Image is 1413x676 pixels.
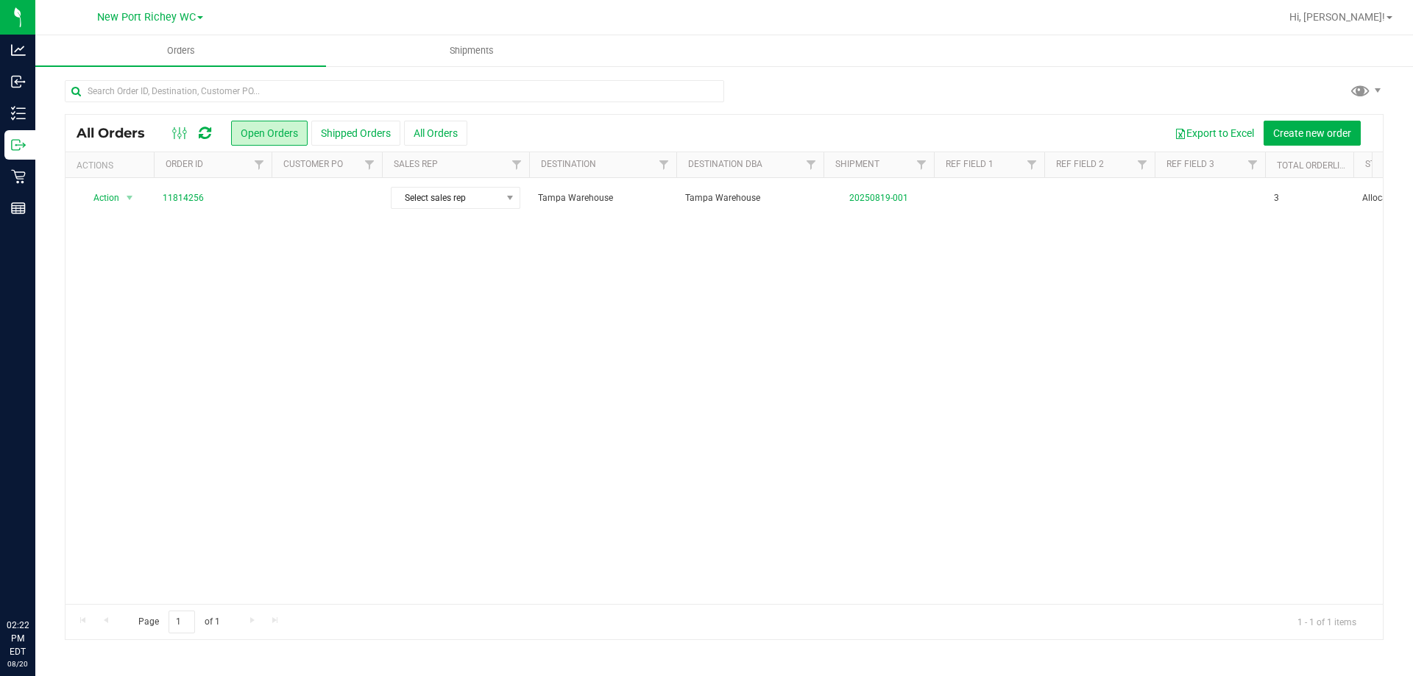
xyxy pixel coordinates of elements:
[1286,611,1368,633] span: 1 - 1 of 1 items
[1264,121,1361,146] button: Create new order
[685,191,815,205] span: Tampa Warehouse
[11,106,26,121] inline-svg: Inventory
[849,193,908,203] a: 20250819-001
[15,558,59,602] iframe: Resource center
[11,43,26,57] inline-svg: Analytics
[404,121,467,146] button: All Orders
[11,169,26,184] inline-svg: Retail
[358,152,382,177] a: Filter
[946,159,994,169] a: Ref Field 1
[1241,152,1265,177] a: Filter
[1056,159,1104,169] a: Ref Field 2
[169,611,195,633] input: 1
[126,611,232,633] span: Page of 1
[652,152,676,177] a: Filter
[1274,191,1279,205] span: 3
[1273,127,1351,139] span: Create new order
[1277,160,1356,171] a: Total Orderlines
[77,160,148,171] div: Actions
[538,191,667,205] span: Tampa Warehouse
[166,159,203,169] a: Order ID
[1165,121,1264,146] button: Export to Excel
[7,658,29,669] p: 08/20
[247,152,272,177] a: Filter
[1020,152,1044,177] a: Filter
[35,35,326,66] a: Orders
[311,121,400,146] button: Shipped Orders
[392,188,501,208] span: Select sales rep
[910,152,934,177] a: Filter
[231,121,308,146] button: Open Orders
[11,138,26,152] inline-svg: Outbound
[121,188,139,208] span: select
[65,80,724,102] input: Search Order ID, Destination, Customer PO...
[7,619,29,658] p: 02:22 PM EDT
[1166,159,1214,169] a: Ref Field 3
[505,152,529,177] a: Filter
[835,159,879,169] a: Shipment
[326,35,617,66] a: Shipments
[77,125,160,141] span: All Orders
[147,44,215,57] span: Orders
[430,44,514,57] span: Shipments
[80,188,120,208] span: Action
[97,11,196,24] span: New Port Richey WC
[688,159,762,169] a: Destination DBA
[1289,11,1385,23] span: Hi, [PERSON_NAME]!
[541,159,596,169] a: Destination
[11,74,26,89] inline-svg: Inbound
[394,159,438,169] a: Sales Rep
[283,159,343,169] a: Customer PO
[799,152,824,177] a: Filter
[1365,159,1397,169] a: Status
[163,191,204,205] a: 11814256
[11,201,26,216] inline-svg: Reports
[1130,152,1155,177] a: Filter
